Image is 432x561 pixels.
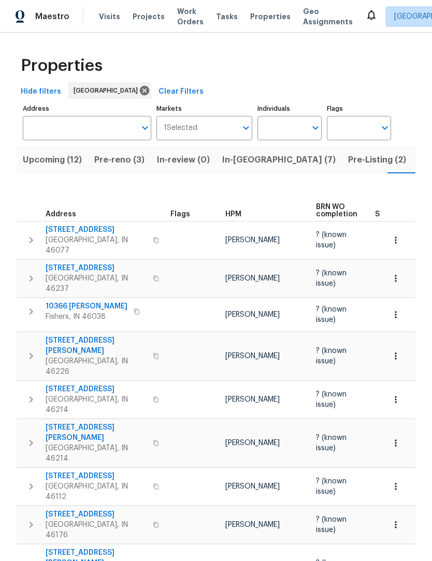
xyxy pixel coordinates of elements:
span: [STREET_ADDRESS] [46,263,147,273]
span: In-review (0) [157,153,210,167]
span: Pre-reno (3) [94,153,145,167]
span: ? (known issue) [316,270,347,287]
span: Upcoming (12) [23,153,82,167]
span: Hide filters [21,85,61,98]
span: ? (known issue) [316,516,347,534]
span: [GEOGRAPHIC_DATA], IN 46214 [46,443,147,464]
span: HPM [225,211,241,218]
span: [PERSON_NAME] [225,352,280,360]
span: [PERSON_NAME] [225,396,280,403]
span: ? (known issue) [316,478,347,495]
span: [STREET_ADDRESS] [46,225,147,235]
span: Summary [375,211,409,218]
button: Clear Filters [154,82,208,101]
span: [GEOGRAPHIC_DATA], IN 46214 [46,394,147,415]
span: [STREET_ADDRESS][PERSON_NAME] [46,422,147,443]
span: Properties [21,61,103,71]
span: Flags [170,211,190,218]
span: [GEOGRAPHIC_DATA], IN 46226 [46,356,147,377]
span: Projects [133,11,165,22]
label: Markets [156,106,253,112]
button: Hide filters [17,82,65,101]
span: [GEOGRAPHIC_DATA], IN 46176 [46,520,147,540]
span: Fishers, IN 46038 [46,312,127,322]
span: [GEOGRAPHIC_DATA] [74,85,142,96]
button: Open [308,121,323,135]
button: Open [138,121,152,135]
span: Visits [99,11,120,22]
span: [STREET_ADDRESS] [46,384,147,394]
span: ? (known issue) [316,391,347,408]
span: 10366 [PERSON_NAME] [46,301,127,312]
span: [PERSON_NAME] [225,483,280,490]
span: [PERSON_NAME] [225,521,280,528]
span: [PERSON_NAME] [225,311,280,318]
span: Geo Assignments [303,6,353,27]
button: Open [239,121,253,135]
span: Properties [250,11,291,22]
span: [GEOGRAPHIC_DATA], IN 46077 [46,235,147,256]
span: In-[GEOGRAPHIC_DATA] (7) [222,153,336,167]
span: Work Orders [177,6,204,27]
span: Maestro [35,11,69,22]
label: Flags [327,106,391,112]
span: [GEOGRAPHIC_DATA], IN 46237 [46,273,147,294]
button: Open [378,121,392,135]
span: [GEOGRAPHIC_DATA], IN 46112 [46,481,147,502]
div: [GEOGRAPHIC_DATA] [68,82,151,99]
span: [PERSON_NAME] [225,439,280,447]
label: Individuals [257,106,322,112]
span: [STREET_ADDRESS][PERSON_NAME] [46,335,147,356]
span: Pre-Listing (2) [348,153,406,167]
span: ? (known issue) [316,306,347,323]
span: [STREET_ADDRESS] [46,471,147,481]
span: Address [46,211,76,218]
span: [PERSON_NAME] [225,237,280,244]
span: ? (known issue) [316,434,347,452]
span: Clear Filters [159,85,204,98]
span: [STREET_ADDRESS] [46,509,147,520]
span: ? (known issue) [316,231,347,249]
span: [PERSON_NAME] [225,275,280,282]
label: Address [23,106,151,112]
span: Tasks [216,13,238,20]
span: BRN WO completion [316,203,357,218]
span: ? (known issue) [316,347,347,365]
span: 1 Selected [164,124,197,132]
